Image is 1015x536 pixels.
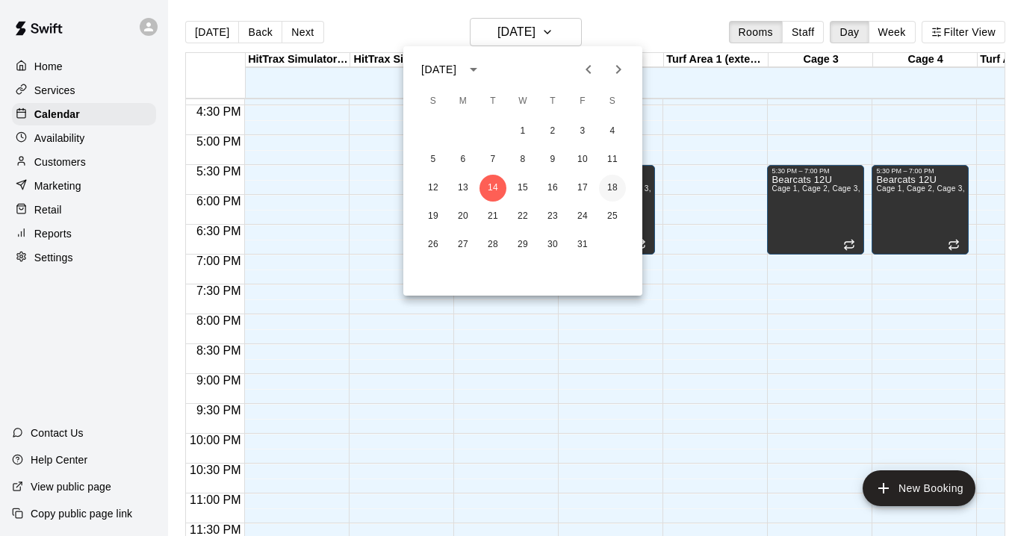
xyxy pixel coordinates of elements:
[450,231,477,258] button: 27
[509,87,536,116] span: Wednesday
[539,146,566,173] button: 9
[599,146,626,173] button: 11
[450,175,477,202] button: 13
[569,118,596,145] button: 3
[603,54,633,84] button: Next month
[539,118,566,145] button: 2
[450,203,477,230] button: 20
[569,203,596,230] button: 24
[569,87,596,116] span: Friday
[420,231,447,258] button: 26
[574,54,603,84] button: Previous month
[569,146,596,173] button: 10
[509,203,536,230] button: 22
[509,231,536,258] button: 29
[479,87,506,116] span: Tuesday
[461,57,486,82] button: calendar view is open, switch to year view
[539,203,566,230] button: 23
[569,175,596,202] button: 17
[420,146,447,173] button: 5
[509,175,536,202] button: 15
[539,87,566,116] span: Thursday
[450,87,477,116] span: Monday
[479,203,506,230] button: 21
[450,146,477,173] button: 6
[479,231,506,258] button: 28
[599,118,626,145] button: 4
[599,87,626,116] span: Saturday
[539,175,566,202] button: 16
[420,87,447,116] span: Sunday
[479,175,506,202] button: 14
[509,118,536,145] button: 1
[539,231,566,258] button: 30
[599,175,626,202] button: 18
[509,146,536,173] button: 8
[420,203,447,230] button: 19
[421,62,456,78] div: [DATE]
[420,175,447,202] button: 12
[479,146,506,173] button: 7
[569,231,596,258] button: 31
[599,203,626,230] button: 25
